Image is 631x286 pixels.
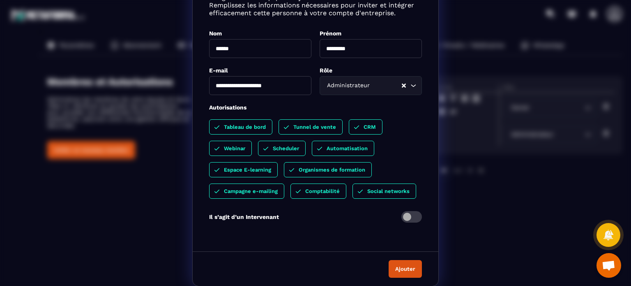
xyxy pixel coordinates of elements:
label: Nom [209,30,222,37]
a: Ouvrir le chat [596,253,621,278]
label: Prénom [320,30,341,37]
p: Tableau de bord [224,124,266,130]
p: Il s’agit d’un Intervenant [209,214,279,220]
input: Search for option [371,81,401,90]
p: Espace E-learning [224,167,271,173]
p: Scheduler [273,145,299,151]
p: Automatisation [327,145,368,151]
button: Ajouter [389,260,422,278]
label: E-mail [209,67,228,74]
p: Comptabilité [305,188,340,194]
p: Social networks [367,188,410,194]
div: Search for option [320,76,422,95]
button: Clear Selected [402,83,406,89]
label: Autorisations [209,104,246,111]
p: Organismes de formation [299,167,365,173]
label: Rôle [320,67,332,74]
span: Administrateur [325,81,371,90]
p: CRM [364,124,376,130]
p: Webinar [224,145,245,151]
p: Campagne e-mailing [224,188,278,194]
p: Tunnel de vente [293,124,336,130]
